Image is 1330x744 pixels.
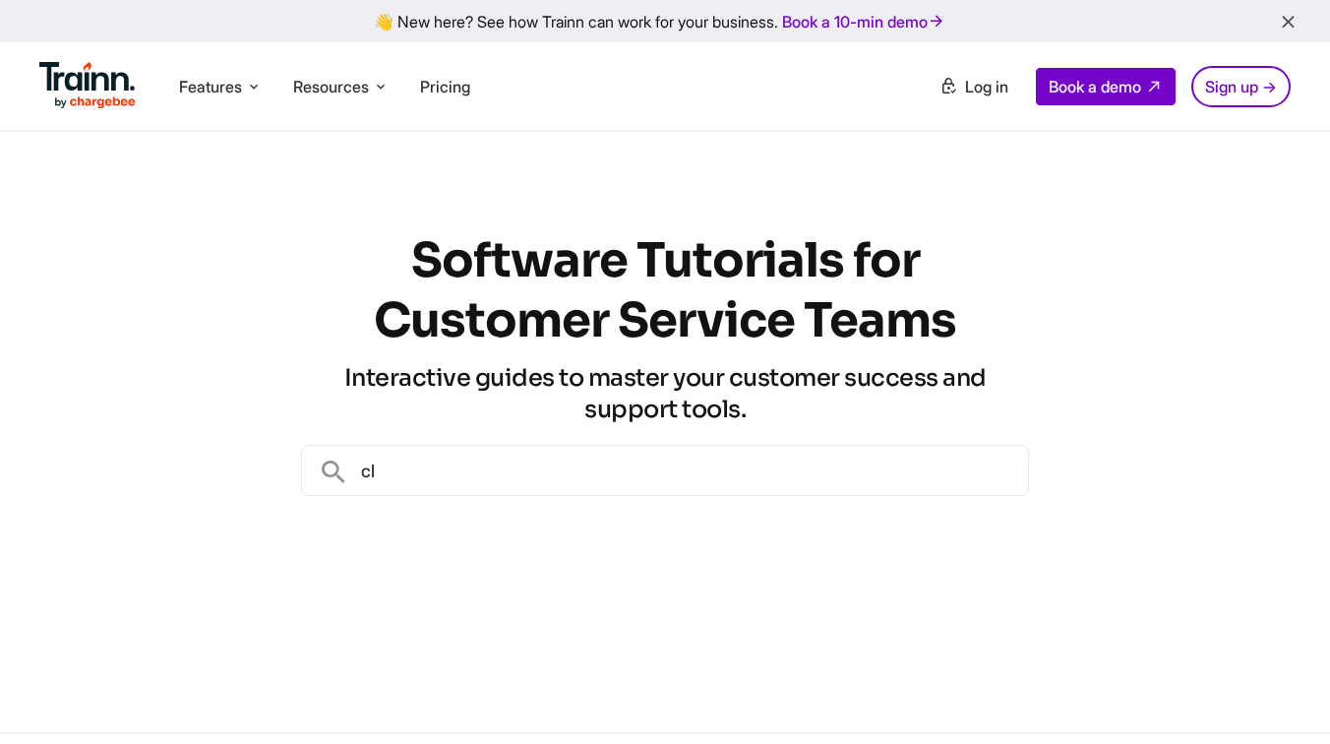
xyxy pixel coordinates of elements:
img: Trainn Logo [39,62,136,109]
span: Book a demo [1049,77,1141,96]
span: Features [179,76,242,97]
a: Log in [928,69,1020,104]
a: Pricing [420,77,470,96]
div: 👋 New here? See how Trainn can work for your business. [12,12,1318,31]
input: Search [349,446,1028,495]
span: Resources [293,76,369,97]
iframe: Chat Widget [1232,650,1330,744]
a: Sign up → [1191,66,1291,107]
span: Log in [965,77,1008,96]
h1: Software Tutorials for Customer Service Teams [301,230,1029,350]
h3: Interactive guides to master your customer success and support tools. [301,362,1029,425]
a: Book a 10-min demo [778,8,949,35]
a: Book a demo [1036,68,1176,105]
